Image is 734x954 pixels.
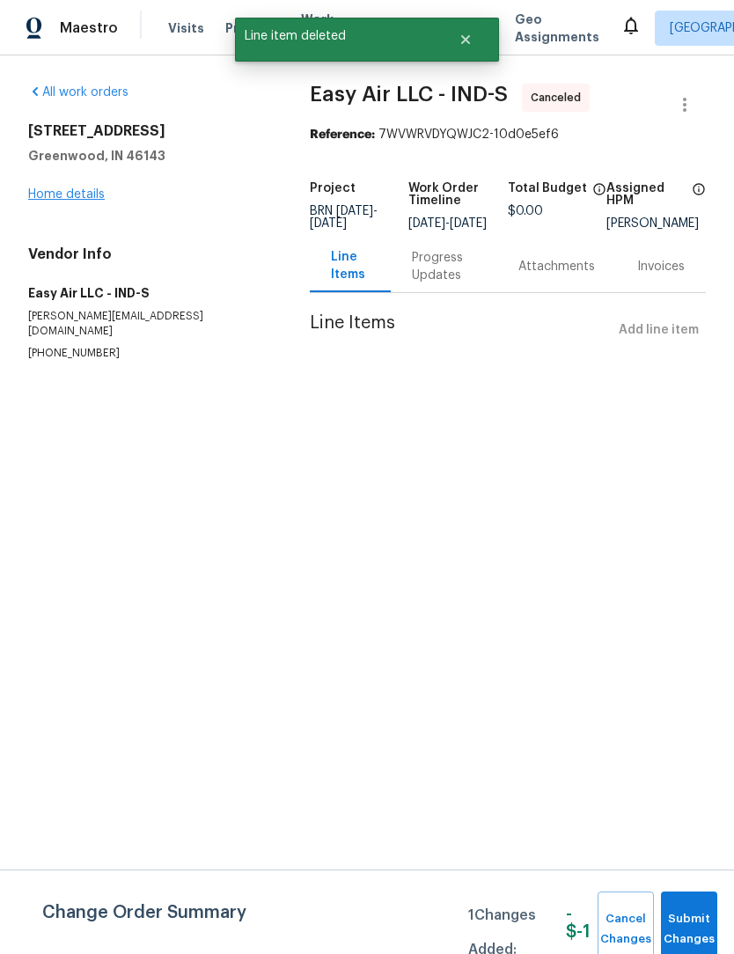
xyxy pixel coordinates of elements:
[28,309,268,339] p: [PERSON_NAME][EMAIL_ADDRESS][DOMAIN_NAME]
[28,122,268,140] h2: [STREET_ADDRESS]
[310,126,706,143] div: 7WVWRVDYQWJC2-10d0e5ef6
[28,284,268,302] h5: Easy Air LLC - IND-S
[606,217,706,230] div: [PERSON_NAME]
[592,182,606,205] span: The total cost of line items that have been proposed by Opendoor. This sum includes line items th...
[235,18,437,55] span: Line item deleted
[531,89,588,106] span: Canceled
[28,346,268,361] p: [PHONE_NUMBER]
[606,182,686,207] h5: Assigned HPM
[508,182,587,194] h5: Total Budget
[310,314,612,347] span: Line Items
[310,205,378,230] span: BRN
[310,217,347,230] span: [DATE]
[515,11,599,46] span: Geo Assignments
[28,188,105,201] a: Home details
[408,182,508,207] h5: Work Order Timeline
[28,147,268,165] h5: Greenwood, IN 46143
[331,248,370,283] div: Line Items
[408,217,445,230] span: [DATE]
[508,205,543,217] span: $0.00
[518,258,595,275] div: Attachments
[28,86,128,99] a: All work orders
[168,19,204,37] span: Visits
[450,217,487,230] span: [DATE]
[60,19,118,37] span: Maestro
[692,182,706,217] span: The hpm assigned to this work order.
[310,84,508,105] span: Easy Air LLC - IND-S
[301,11,346,46] span: Work Orders
[637,258,685,275] div: Invoices
[412,249,476,284] div: Progress Updates
[437,22,495,57] button: Close
[310,205,378,230] span: -
[336,205,373,217] span: [DATE]
[408,217,487,230] span: -
[310,128,375,141] b: Reference:
[28,246,268,263] h4: Vendor Info
[225,19,280,37] span: Projects
[310,182,356,194] h5: Project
